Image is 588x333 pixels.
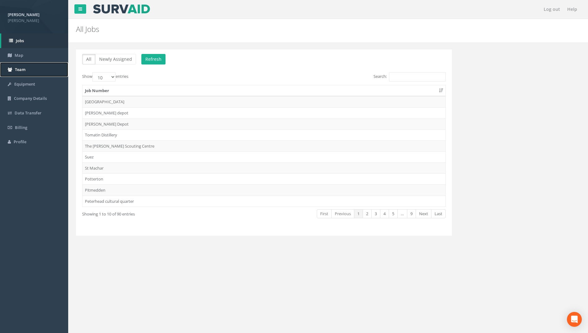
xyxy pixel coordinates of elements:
a: 3 [371,209,380,218]
a: 9 [407,209,416,218]
span: Profile [14,139,26,144]
div: Open Intercom Messenger [567,312,582,327]
td: The [PERSON_NAME] Scouting Centre [82,140,445,152]
td: [PERSON_NAME] depot [82,107,445,118]
span: Jobs [16,38,24,43]
td: Suez [82,151,445,162]
a: Jobs [1,33,68,48]
td: Tomatin Distillery [82,129,445,140]
div: Showing 1 to 10 of 90 entries [82,209,228,217]
a: Next [416,209,431,218]
strong: [PERSON_NAME] [8,12,39,17]
select: Showentries [92,72,116,82]
th: Job Number: activate to sort column ascending [82,85,445,96]
span: Data Transfer [15,110,42,116]
a: Previous [331,209,354,218]
a: 5 [389,209,398,218]
button: Newly Assigned [95,54,136,64]
td: [PERSON_NAME] Depot [82,118,445,130]
label: Search: [374,72,446,82]
span: Team [15,67,25,72]
td: Pitmedden [82,184,445,196]
label: Show entries [82,72,128,82]
a: 2 [363,209,372,218]
td: Potterton [82,173,445,184]
h2: All Jobs [76,25,495,33]
a: … [397,209,407,218]
span: [PERSON_NAME] [8,18,60,24]
button: All [82,54,95,64]
a: 4 [380,209,389,218]
span: Equipment [14,81,35,87]
a: Last [431,209,446,218]
td: [GEOGRAPHIC_DATA] [82,96,445,107]
input: Search: [389,72,446,82]
a: [PERSON_NAME] [PERSON_NAME] [8,10,60,23]
td: Peterhead cultural quarter [82,196,445,207]
span: Company Details [14,95,47,101]
button: Refresh [141,54,166,64]
td: St Machar [82,162,445,174]
span: Billing [15,125,27,130]
a: First [317,209,332,218]
a: 1 [354,209,363,218]
span: Map [15,52,23,58]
